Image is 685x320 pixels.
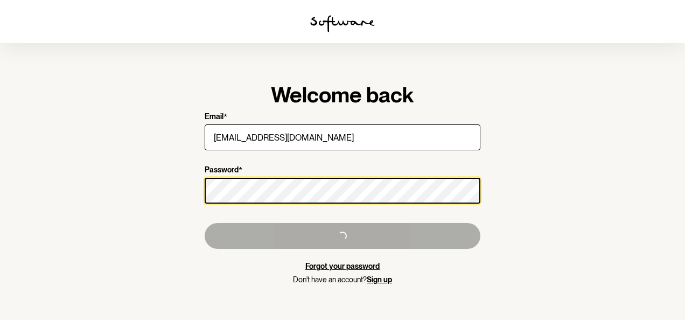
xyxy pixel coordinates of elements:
a: Forgot your password [305,262,380,270]
h1: Welcome back [205,82,480,108]
img: software logo [310,15,375,32]
p: Email [205,112,223,122]
a: Sign up [367,275,392,284]
p: Don't have an account? [205,275,480,284]
p: Password [205,165,239,176]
